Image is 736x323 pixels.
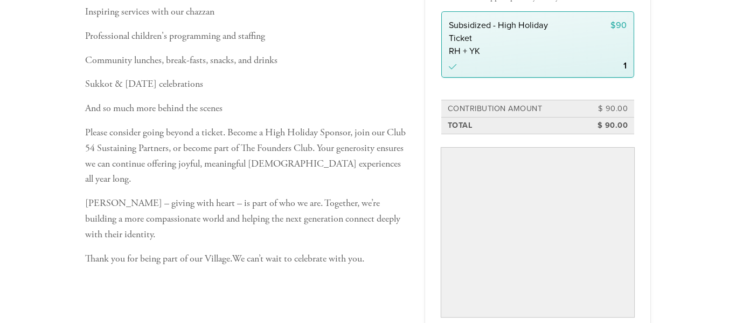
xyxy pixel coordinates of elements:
[623,61,627,70] div: 1
[85,251,408,267] p: Thank you for being part of our Village.We can’t wait to celebrate with you.
[616,20,627,31] span: 90
[610,20,616,31] span: $
[85,29,408,44] p: Professional children's programming and staffing
[85,4,408,20] p: Inspiring services with our chazzan
[85,196,408,242] p: [PERSON_NAME] – giving with heart – is part of who we are. Together, we’re building a more compas...
[581,101,629,116] td: $ 90.00
[581,118,629,133] td: $ 90.00
[443,150,632,315] iframe: Secure payment input frame
[85,101,408,116] p: And so much more behind the scenes
[449,45,571,58] span: RH + YK
[85,125,408,187] p: Please consider going beyond a ticket. Become a High Holiday Sponsor, join our Club 54 Sustaining...
[85,77,408,92] p: Sukkot & [DATE] celebrations
[85,53,408,68] p: Community lunches, break-fasts, snacks, and drinks
[446,101,581,116] td: Contribution Amount
[446,118,581,133] td: Total
[449,20,548,44] span: Subsidized - High Holiday Ticket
